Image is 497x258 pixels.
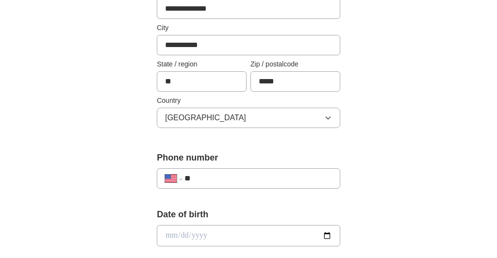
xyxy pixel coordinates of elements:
label: Date of birth [157,208,340,221]
button: [GEOGRAPHIC_DATA] [157,108,340,128]
label: Phone number [157,151,340,164]
label: City [157,23,340,33]
span: [GEOGRAPHIC_DATA] [165,112,246,124]
label: Zip / postalcode [250,59,340,69]
label: Country [157,96,340,106]
label: State / region [157,59,247,69]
